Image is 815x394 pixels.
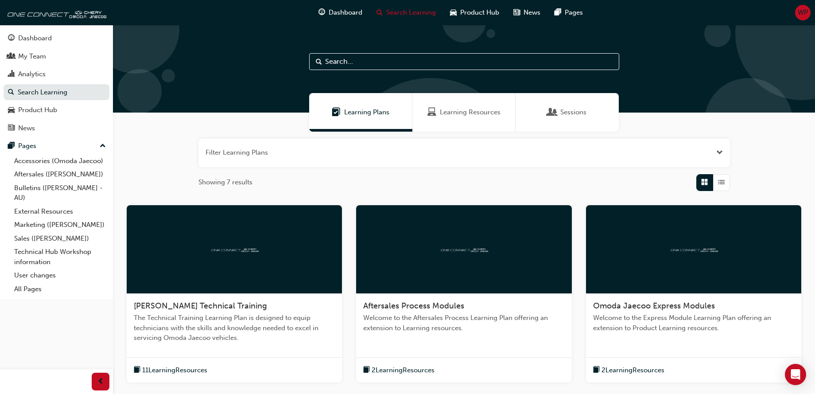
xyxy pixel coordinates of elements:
[318,7,325,18] span: guage-icon
[506,4,547,22] a: news-iconNews
[309,93,412,132] a: Learning PlansLearning Plans
[443,4,506,22] a: car-iconProduct Hub
[8,142,15,150] span: pages-icon
[795,5,811,20] button: WP
[602,365,664,375] span: 2 Learning Resources
[427,107,436,117] span: Learning Resources
[8,35,15,43] span: guage-icon
[363,365,370,376] span: book-icon
[134,313,335,343] span: The Technical Training Learning Plan is designed to equip technicians with the skills and knowled...
[516,93,619,132] a: SessionsSessions
[316,57,322,67] span: Search
[344,107,389,117] span: Learning Plans
[785,364,806,385] div: Open Intercom Messenger
[198,177,252,187] span: Showing 7 results
[18,51,46,62] div: My Team
[460,8,499,18] span: Product Hub
[593,365,664,376] button: book-icon2LearningResources
[11,181,109,205] a: Bulletins ([PERSON_NAME] - AU)
[439,245,488,253] img: oneconnect
[4,30,109,47] a: Dashboard
[716,148,723,158] button: Open the filter
[100,140,106,152] span: up-icon
[412,93,516,132] a: Learning ResourcesLearning Resources
[363,301,464,311] span: Aftersales Process Modules
[8,125,15,133] span: news-icon
[593,301,715,311] span: Omoda Jaecoo Express Modules
[701,177,708,187] span: Grid
[11,218,109,232] a: Marketing ([PERSON_NAME])
[210,245,259,253] img: oneconnect
[134,365,207,376] button: book-icon11LearningResources
[593,313,794,333] span: Welcome to the Express Module Learning Plan offering an extension to Product Learning resources.
[97,376,104,387] span: prev-icon
[369,4,443,22] a: search-iconSearch Learning
[8,89,14,97] span: search-icon
[4,120,109,137] a: News
[309,53,619,70] input: Search...
[18,123,35,133] div: News
[565,8,583,18] span: Pages
[372,365,435,375] span: 2 Learning Resources
[142,365,207,375] span: 11 Learning Resources
[4,66,109,82] a: Analytics
[134,365,140,376] span: book-icon
[4,138,109,154] button: Pages
[18,33,52,43] div: Dashboard
[4,4,106,21] img: oneconnect
[4,84,109,101] a: Search Learning
[11,154,109,168] a: Accessories (Omoda Jaecoo)
[798,8,808,18] span: WP
[329,8,362,18] span: Dashboard
[548,107,557,117] span: Sessions
[718,177,725,187] span: List
[18,69,46,79] div: Analytics
[11,269,109,282] a: User changes
[127,205,342,383] a: oneconnect[PERSON_NAME] Technical TrainingThe Technical Training Learning Plan is designed to equ...
[376,7,383,18] span: search-icon
[386,8,436,18] span: Search Learning
[669,245,718,253] img: oneconnect
[8,70,15,78] span: chart-icon
[547,4,590,22] a: pages-iconPages
[4,102,109,118] a: Product Hub
[440,107,501,117] span: Learning Resources
[560,107,586,117] span: Sessions
[555,7,561,18] span: pages-icon
[524,8,540,18] span: News
[8,106,15,114] span: car-icon
[11,168,109,181] a: Aftersales ([PERSON_NAME])
[18,141,36,151] div: Pages
[11,205,109,218] a: External Resources
[4,28,109,138] button: DashboardMy TeamAnalyticsSearch LearningProduct HubNews
[11,232,109,246] a: Sales ([PERSON_NAME])
[363,313,564,333] span: Welcome to the Aftersales Process Learning Plan offering an extension to Learning resources.
[8,53,15,61] span: people-icon
[4,48,109,65] a: My Team
[332,107,341,117] span: Learning Plans
[311,4,369,22] a: guage-iconDashboard
[450,7,457,18] span: car-icon
[363,365,435,376] button: book-icon2LearningResources
[593,365,600,376] span: book-icon
[513,7,520,18] span: news-icon
[356,205,571,383] a: oneconnectAftersales Process ModulesWelcome to the Aftersales Process Learning Plan offering an e...
[586,205,801,383] a: oneconnectOmoda Jaecoo Express ModulesWelcome to the Express Module Learning Plan offering an ext...
[11,282,109,296] a: All Pages
[134,301,267,311] span: [PERSON_NAME] Technical Training
[18,105,57,115] div: Product Hub
[11,245,109,269] a: Technical Hub Workshop information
